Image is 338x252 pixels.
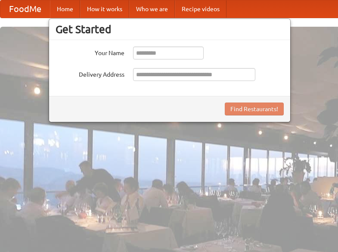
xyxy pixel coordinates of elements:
[56,47,124,57] label: Your Name
[56,23,284,36] h3: Get Started
[225,103,284,115] button: Find Restaurants!
[80,0,129,18] a: How it works
[56,68,124,79] label: Delivery Address
[0,0,50,18] a: FoodMe
[129,0,175,18] a: Who we are
[50,0,80,18] a: Home
[175,0,226,18] a: Recipe videos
